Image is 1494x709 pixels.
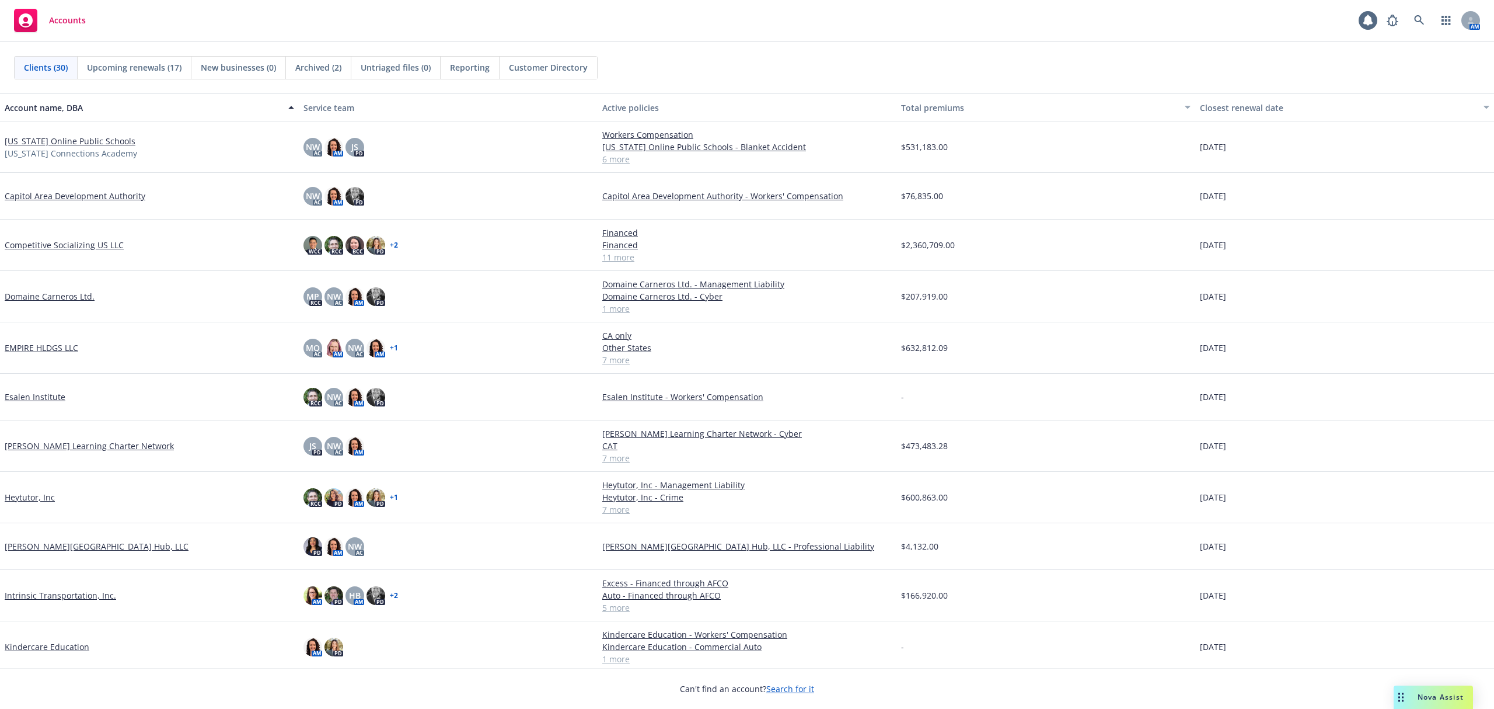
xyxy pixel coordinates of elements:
a: [PERSON_NAME] Learning Charter Network - Cyber [602,428,892,440]
img: photo [345,287,364,306]
a: 7 more [602,354,892,366]
div: Account name, DBA [5,102,281,114]
span: NW [327,440,341,452]
img: photo [366,339,385,357]
span: [DATE] [1200,342,1226,354]
a: Intrinsic Transportation, Inc. [5,589,116,602]
img: photo [345,187,364,206]
img: photo [345,437,364,456]
img: photo [324,537,343,556]
span: [DATE] [1200,290,1226,303]
a: Heytutor, Inc [5,491,55,503]
span: Archived (2) [295,61,341,74]
a: Other States [602,342,892,354]
a: 6 more [602,153,892,165]
span: [DATE] [1200,391,1226,403]
a: Competitive Socializing US LLC [5,239,124,251]
span: [DATE] [1200,141,1226,153]
span: [DATE] [1200,589,1226,602]
a: 7 more [602,452,892,464]
a: Heytutor, Inc - Management Liability [602,479,892,491]
a: 7 more [602,503,892,516]
span: Reporting [450,61,490,74]
span: MQ [306,342,320,354]
span: Clients (30) [24,61,68,74]
span: [DATE] [1200,239,1226,251]
span: Can't find an account? [680,683,814,695]
div: Closest renewal date [1200,102,1476,114]
a: Financed [602,239,892,251]
span: Customer Directory [509,61,588,74]
a: [PERSON_NAME] Learning Charter Network [5,440,174,452]
button: Total premiums [896,93,1195,121]
a: Financed [602,227,892,239]
a: Capitol Area Development Authority [5,190,145,202]
a: [US_STATE] Online Public Schools - Blanket Accident [602,141,892,153]
span: $2,360,709.00 [901,239,955,251]
button: Closest renewal date [1195,93,1494,121]
button: Nova Assist [1394,686,1473,709]
img: photo [324,638,343,656]
img: photo [303,488,322,507]
img: photo [366,586,385,605]
div: Total premiums [901,102,1178,114]
a: 1 more [602,653,892,665]
span: New businesses (0) [201,61,276,74]
span: [DATE] [1200,641,1226,653]
img: photo [345,488,364,507]
a: Workers Compensation [602,128,892,141]
a: Search [1408,9,1431,32]
img: photo [366,236,385,255]
span: $166,920.00 [901,589,948,602]
span: [DATE] [1200,440,1226,452]
a: Esalen Institute [5,391,65,403]
a: + 2 [390,592,398,599]
a: Search for it [766,683,814,694]
span: [DATE] [1200,540,1226,552]
img: photo [303,236,322,255]
a: 1 more [602,303,892,315]
span: $76,835.00 [901,190,943,202]
img: photo [366,388,385,406]
button: Service team [299,93,598,121]
a: EMPIRE HLDGS LLC [5,342,78,354]
img: photo [324,586,343,605]
a: 11 more [602,251,892,263]
a: Kindercare Education [5,641,89,653]
span: $4,132.00 [901,540,938,552]
span: [DATE] [1200,190,1226,202]
img: photo [345,388,364,406]
span: Accounts [49,16,86,25]
span: HB [349,589,361,602]
a: Switch app [1434,9,1458,32]
span: NW [348,342,362,354]
a: CAT [602,440,892,452]
span: Upcoming renewals (17) [87,61,181,74]
img: photo [345,236,364,255]
div: Service team [303,102,593,114]
div: Drag to move [1394,686,1408,709]
span: Untriaged files (0) [361,61,431,74]
span: [DATE] [1200,491,1226,503]
a: Esalen Institute - Workers' Compensation [602,391,892,403]
span: $207,919.00 [901,290,948,303]
img: photo [303,537,322,556]
span: NW [327,290,341,303]
span: [US_STATE] Connections Academy [5,147,137,159]
a: [PERSON_NAME][GEOGRAPHIC_DATA] Hub, LLC - Professional Liability [602,540,892,552]
img: photo [324,488,343,507]
span: NW [306,141,320,153]
a: CA only [602,329,892,342]
span: NW [306,190,320,202]
img: photo [324,187,343,206]
a: + 1 [390,345,398,352]
img: photo [303,388,322,406]
span: $600,863.00 [901,491,948,503]
button: Active policies [598,93,896,121]
img: photo [324,138,343,157]
img: photo [303,586,322,605]
div: Active policies [602,102,892,114]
